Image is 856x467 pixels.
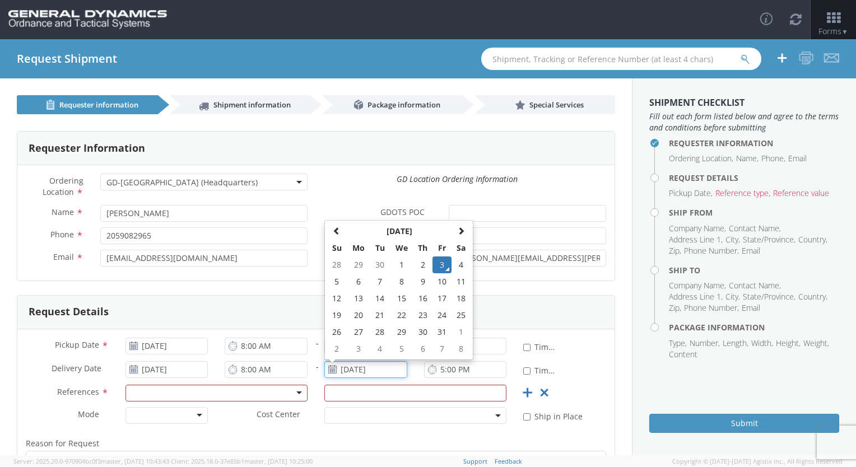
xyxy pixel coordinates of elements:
th: Su [327,240,347,256]
td: 20 [347,307,370,324]
td: 3 [347,340,370,357]
td: 11 [452,273,471,290]
th: Fr [432,240,452,256]
li: Email [742,245,760,256]
span: GD-OTS St. Petersburg (Headquarters) [106,177,301,188]
span: References [57,386,99,397]
td: 29 [390,324,413,340]
td: 7 [432,340,452,357]
li: Reference value [773,188,829,199]
span: Pickup Date [55,339,99,350]
li: Height [776,338,801,349]
th: We [390,240,413,256]
td: 24 [432,307,452,324]
li: Zip [669,245,681,256]
li: Content [669,349,697,360]
span: Phone [50,229,74,240]
span: GD-OTS St. Petersburg (Headquarters) [100,174,308,190]
a: Feedback [495,457,522,465]
td: 28 [327,256,347,273]
td: 1 [452,324,471,340]
h3: Request Details [29,306,109,317]
span: Name [52,207,74,217]
td: 12 [327,290,347,307]
td: 5 [390,340,413,357]
input: Time Definite [523,344,531,351]
li: Country [798,291,827,302]
td: 3 [432,256,452,273]
li: City [725,234,740,245]
span: Server: 2025.20.0-970904bc0f3 [13,457,169,465]
td: 16 [413,290,432,307]
li: Weight [803,338,829,349]
h3: Shipment Checklist [649,98,839,108]
td: 4 [452,256,471,273]
li: Contact Name [729,280,781,291]
li: Zip [669,302,681,314]
td: 1 [390,256,413,273]
h4: Requester Information [669,139,839,147]
span: GDOTS POC [380,207,425,220]
td: 2 [327,340,347,357]
th: Tu [370,240,390,256]
h4: Ship From [669,208,839,217]
span: ▼ [841,27,848,36]
i: GD Location Ordering Information [397,174,518,184]
li: Ordering Location [669,153,733,164]
td: 18 [452,290,471,307]
td: 14 [370,290,390,307]
a: Requester information [17,95,158,114]
span: Next Month [457,227,465,235]
h4: Request Details [669,174,839,182]
li: Phone [761,153,785,164]
li: Email [742,302,760,314]
span: Fill out each form listed below and agree to the terms and conditions before submitting [649,111,839,133]
span: Package information [367,100,440,110]
a: Package information [322,95,463,114]
th: Select Month [347,223,452,240]
input: Shipment, Tracking or Reference Number (at least 4 chars) [481,48,761,70]
td: 23 [413,307,432,324]
td: 19 [327,307,347,324]
span: master, [DATE] 10:43:43 [101,457,169,465]
span: Delivery Date [52,363,101,376]
span: Email [53,251,74,262]
span: Ordering Location [43,175,83,197]
td: 15 [390,290,413,307]
label: Time Definite [523,340,556,353]
td: 22 [390,307,413,324]
td: 30 [413,324,432,340]
span: Mode [78,409,99,419]
li: Company Name [669,223,726,234]
span: Reason for Request [26,438,99,449]
li: Length [723,338,748,349]
td: 17 [432,290,452,307]
td: 8 [390,273,413,290]
li: Phone Number [684,302,739,314]
li: Address Line 1 [669,234,723,245]
label: Ship in Place [523,409,585,422]
label: Time Definite [523,363,556,376]
span: master, [DATE] 10:25:00 [244,457,313,465]
li: State/Province [743,234,795,245]
h3: Requester Information [29,143,145,154]
td: 28 [370,324,390,340]
th: Sa [452,240,471,256]
a: Special Services [474,95,615,114]
td: 31 [432,324,452,340]
li: Name [736,153,759,164]
button: Submit [649,414,839,433]
li: Email [788,153,807,164]
td: 25 [452,307,471,324]
a: Shipment information [169,95,310,114]
li: Number [690,338,720,349]
span: Client: 2025.18.0-37e85b1 [171,457,313,465]
td: 10 [432,273,452,290]
td: 8 [452,340,471,357]
span: Forms [818,26,848,36]
td: 7 [370,273,390,290]
li: State/Province [743,291,795,302]
li: Reference type [715,188,770,199]
li: City [725,291,740,302]
li: Contact Name [729,223,781,234]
